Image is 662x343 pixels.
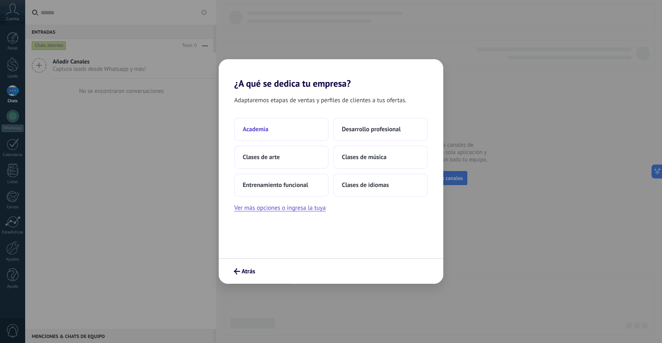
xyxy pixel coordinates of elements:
[234,146,329,169] button: Clases de arte
[243,125,268,133] span: Academia
[243,153,280,161] span: Clases de arte
[333,173,428,197] button: Clases de idiomas
[243,181,308,189] span: Entrenamiento funcional
[342,153,386,161] span: Clases de música
[242,269,255,274] span: Atrás
[333,118,428,141] button: Desarrollo profesional
[333,146,428,169] button: Clases de música
[234,173,329,197] button: Entrenamiento funcional
[342,125,401,133] span: Desarrollo profesional
[234,95,406,105] span: Adaptaremos etapas de ventas y perfiles de clientes a tus ofertas.
[342,181,389,189] span: Clases de idiomas
[219,59,443,89] h2: ¿A qué se dedica tu empresa?
[234,203,326,213] button: Ver más opciones o ingresa la tuya
[234,118,329,141] button: Academia
[230,265,259,278] button: Atrás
